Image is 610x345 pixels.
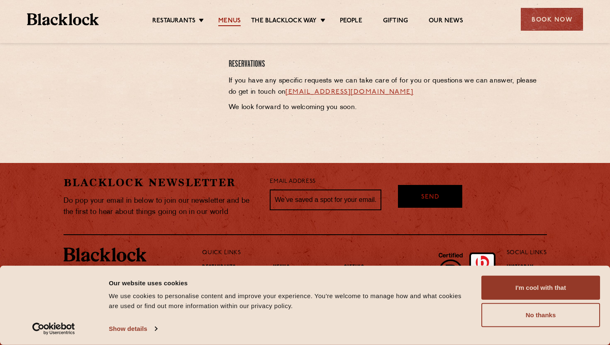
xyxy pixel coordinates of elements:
[285,89,413,95] a: [EMAIL_ADDRESS][DOMAIN_NAME]
[229,102,547,113] p: We look forward to welcoming you soon.
[63,248,146,262] img: BL_Textured_Logo-footer-cropped.svg
[273,264,290,273] a: Menus
[17,323,90,335] a: Usercentrics Cookiebot - opens in a new window
[481,303,600,327] button: No thanks
[507,264,534,273] a: Instagram
[63,195,258,218] p: Do pop your email in below to join our newsletter and be the first to hear about things going on ...
[383,17,408,26] a: Gifting
[421,193,439,202] span: Send
[202,264,236,273] a: Restaurants
[344,264,364,273] a: Gifting
[481,276,600,300] button: I'm cool with that
[521,8,583,31] div: Book Now
[434,248,468,298] img: B-Corp-Logo-Black-RGB.svg
[270,177,315,187] label: Email Address
[152,17,195,26] a: Restaurants
[251,17,317,26] a: The Blacklock Way
[109,323,157,335] a: Show details
[109,278,472,288] div: Our website uses cookies
[469,253,495,298] img: Accred_2023_2star.png
[429,17,463,26] a: Our News
[63,175,258,190] h2: Blacklock Newsletter
[218,17,241,26] a: Menus
[340,17,362,26] a: People
[229,75,547,98] p: If you have any specific requests we can take care of for you or questions we can answer, please ...
[202,248,479,258] p: Quick Links
[270,190,381,210] input: We’ve saved a spot for your email...
[27,13,99,25] img: BL_Textured_Logo-footer-cropped.svg
[109,291,472,311] div: We use cookies to personalise content and improve your experience. You're welcome to manage how a...
[507,248,547,258] p: Social Links
[229,59,547,70] h4: Reservations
